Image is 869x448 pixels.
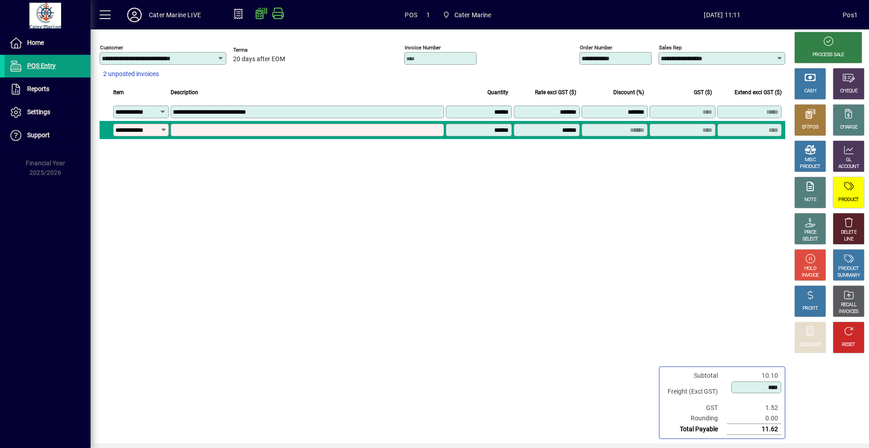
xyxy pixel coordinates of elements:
[846,157,852,164] div: GL
[426,8,430,22] span: 1
[840,124,858,131] div: CHARGE
[727,424,781,435] td: 11.62
[838,164,859,170] div: ACCOUNT
[439,7,495,23] span: Cater Marine
[454,8,492,22] span: Cater Marine
[120,7,149,23] button: Profile
[805,157,816,164] div: MISC
[804,88,816,95] div: CASH
[149,8,201,22] div: Cater Marine LIVE
[405,44,441,51] mat-label: Invoice number
[602,8,843,22] span: [DATE] 11:11
[613,87,644,97] span: Discount (%)
[812,52,844,58] div: PROCESS SALE
[844,236,853,243] div: LINE
[838,265,859,272] div: PRODUCT
[535,87,576,97] span: Rate excl GST ($)
[842,342,855,348] div: RESET
[802,305,818,312] div: PROFIT
[103,69,159,79] span: 2 unposted invoices
[5,32,91,54] a: Home
[663,371,727,381] td: Subtotal
[663,424,727,435] td: Total Payable
[838,197,859,203] div: PRODUCT
[100,66,162,82] button: 2 unposted invoices
[800,164,820,170] div: PRODUCT
[804,265,816,272] div: HOLD
[405,8,417,22] span: POS
[5,101,91,124] a: Settings
[487,87,508,97] span: Quantity
[663,381,727,403] td: Freight (Excl GST)
[804,229,816,236] div: PRICE
[799,342,821,348] div: DISCOUNT
[233,56,285,63] span: 20 days after EOM
[841,229,856,236] div: DELETE
[727,403,781,413] td: 1.52
[113,87,124,97] span: Item
[663,413,727,424] td: Rounding
[804,197,816,203] div: NOTE
[5,124,91,147] a: Support
[727,413,781,424] td: 0.00
[27,131,50,139] span: Support
[27,39,44,46] span: Home
[27,85,49,92] span: Reports
[840,88,857,95] div: CHEQUE
[841,302,857,308] div: RECALL
[663,403,727,413] td: GST
[27,108,50,116] span: Settings
[727,371,781,381] td: 10.10
[802,272,818,279] div: INVOICE
[659,44,682,51] mat-label: Sales rep
[100,44,123,51] mat-label: Customer
[839,308,858,315] div: INVOICES
[843,8,858,22] div: Pos1
[5,78,91,101] a: Reports
[837,272,860,279] div: SUMMARY
[802,124,819,131] div: EFTPOS
[580,44,612,51] mat-label: Order number
[233,47,287,53] span: Terms
[802,236,818,243] div: SELECT
[694,87,712,97] span: GST ($)
[27,62,56,69] span: POS Entry
[171,87,198,97] span: Description
[735,87,782,97] span: Extend excl GST ($)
